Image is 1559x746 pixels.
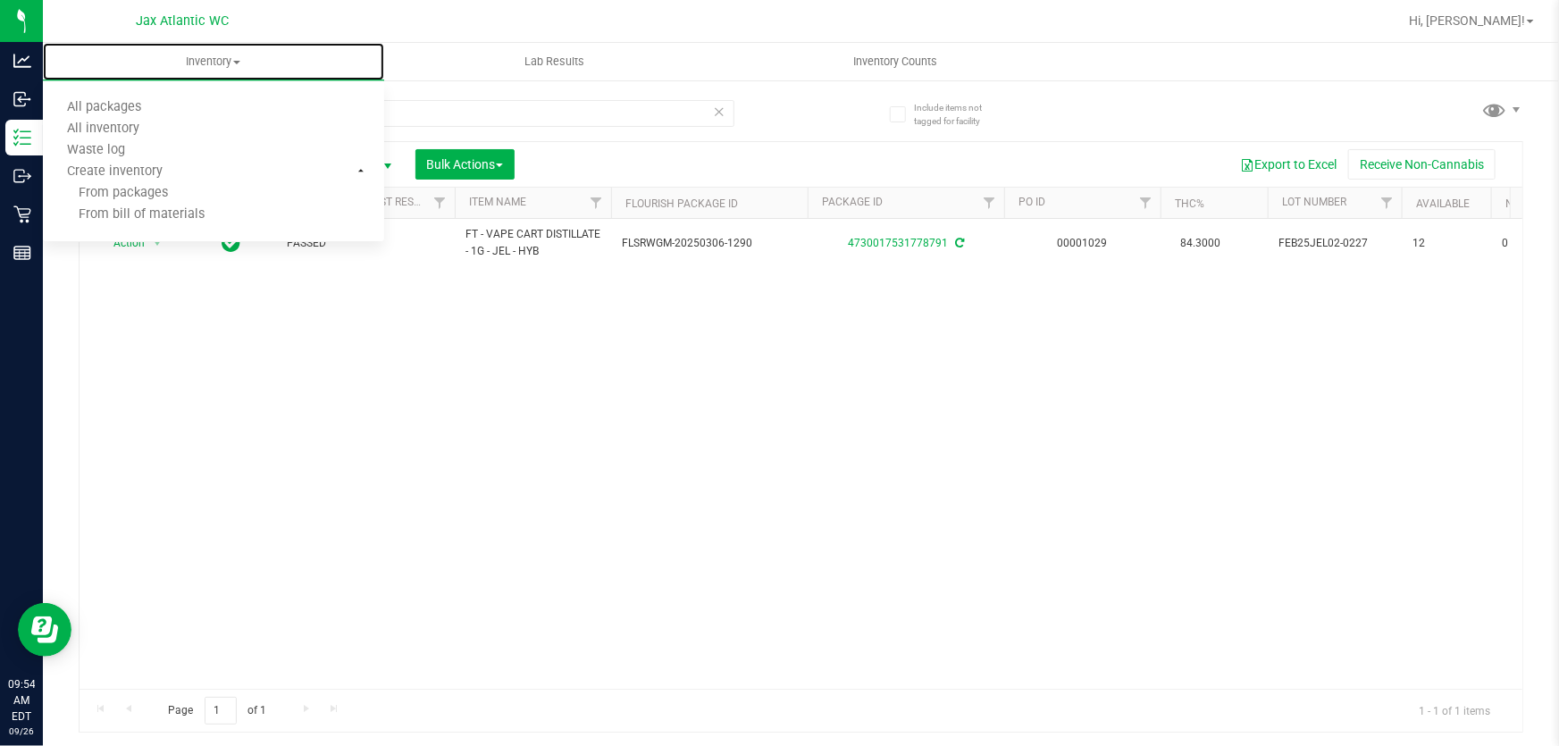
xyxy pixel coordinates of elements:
a: THC% [1175,197,1204,210]
span: select [147,231,169,256]
button: Receive Non-Cannabis [1348,149,1496,180]
a: Filter [975,188,1004,218]
span: Include items not tagged for facility [914,101,1003,128]
p: 09:54 AM EDT [8,676,35,725]
span: Create inventory [43,164,187,180]
span: Page of 1 [153,697,281,725]
span: Waste log [43,143,149,158]
span: Lab Results [500,54,608,70]
button: Export to Excel [1228,149,1348,180]
span: Inventory [43,54,384,70]
a: 00001029 [1058,237,1108,249]
span: All inventory [43,122,163,137]
span: FLSRWGM-20250306-1290 [622,235,797,252]
a: Lab Results [384,43,725,80]
a: Filter [1372,188,1402,218]
button: Bulk Actions [415,149,515,180]
a: Package ID [822,196,883,208]
a: Filter [1131,188,1161,218]
span: Inventory Counts [830,54,962,70]
a: 4730017531778791 [848,237,948,249]
a: PO ID [1018,196,1045,208]
a: Item Name [469,196,526,208]
a: Inventory Counts [725,43,1067,80]
inline-svg: Retail [13,205,31,223]
span: In Sync [222,231,241,256]
span: From packages [43,186,168,201]
inline-svg: Analytics [13,52,31,70]
span: FT - VAPE CART DISTILLATE - 1G - JEL - HYB [465,226,600,260]
span: 84.3000 [1171,231,1229,256]
span: All packages [43,100,165,115]
p: 09/26 [8,725,35,738]
a: Available [1416,197,1470,210]
span: FEB25JEL02-0227 [1278,235,1391,252]
inline-svg: Inventory [13,129,31,147]
span: Action [97,231,146,256]
span: From bill of materials [43,207,205,222]
a: Flourish Package ID [625,197,738,210]
input: 1 [205,697,237,725]
span: Clear [713,100,725,123]
span: Hi, [PERSON_NAME]! [1409,13,1525,28]
a: Filter [582,188,611,218]
a: Filter [425,188,455,218]
span: 1 - 1 of 1 items [1404,697,1505,724]
a: Inventory All packages All inventory Waste log Create inventory From packages From bill of materials [43,43,384,80]
span: Bulk Actions [427,157,503,172]
inline-svg: Outbound [13,167,31,185]
span: Sync from Compliance System [952,237,964,249]
inline-svg: Reports [13,244,31,262]
inline-svg: Inbound [13,90,31,108]
span: 12 [1412,235,1480,252]
span: Jax Atlantic WC [136,13,229,29]
a: Lot Number [1282,196,1346,208]
span: PASSED [287,235,444,252]
input: Search Package ID, Item Name, SKU, Lot or Part Number... [79,100,734,127]
iframe: Resource center [18,603,71,657]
